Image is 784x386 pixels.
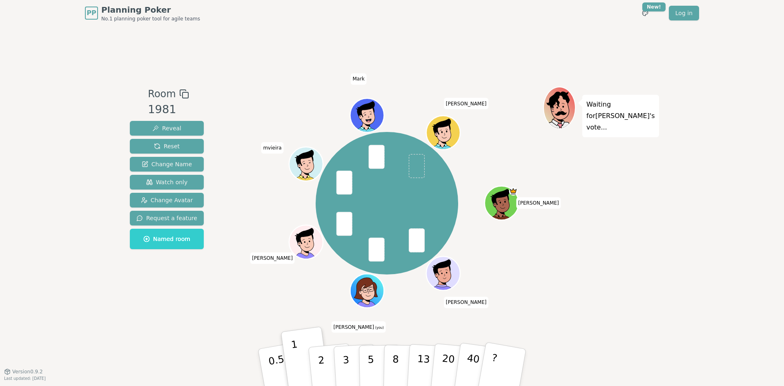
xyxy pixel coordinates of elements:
[143,235,190,243] span: Named room
[250,252,295,264] span: Click to change your name
[101,16,200,22] span: No.1 planning poker tool for agile teams
[374,326,384,330] span: (you)
[642,2,666,11] div: New!
[146,178,188,186] span: Watch only
[136,214,197,222] span: Request a feature
[332,321,386,333] span: Click to change your name
[148,101,189,118] div: 1981
[141,196,193,204] span: Change Avatar
[586,99,655,133] p: Waiting for [PERSON_NAME] 's vote...
[130,193,204,208] button: Change Avatar
[152,124,181,132] span: Reveal
[516,197,561,209] span: Click to change your name
[669,6,699,20] a: Log in
[130,211,204,225] button: Request a feature
[350,74,367,85] span: Click to change your name
[101,4,200,16] span: Planning Poker
[130,175,204,190] button: Watch only
[154,142,180,150] span: Reset
[444,297,489,308] span: Click to change your name
[351,275,383,307] button: Click to change your avatar
[142,160,192,168] span: Change Name
[130,157,204,172] button: Change Name
[4,368,43,375] button: Version0.9.2
[85,4,200,22] a: PPPlanning PokerNo.1 planning poker tool for agile teams
[130,121,204,136] button: Reveal
[444,98,489,109] span: Click to change your name
[638,6,653,20] button: New!
[509,187,517,196] span: Rafael is the host
[290,339,303,383] p: 1
[148,87,176,101] span: Room
[12,368,43,375] span: Version 0.9.2
[4,376,46,381] span: Last updated: [DATE]
[261,142,283,154] span: Click to change your name
[87,8,96,18] span: PP
[130,139,204,154] button: Reset
[130,229,204,249] button: Named room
